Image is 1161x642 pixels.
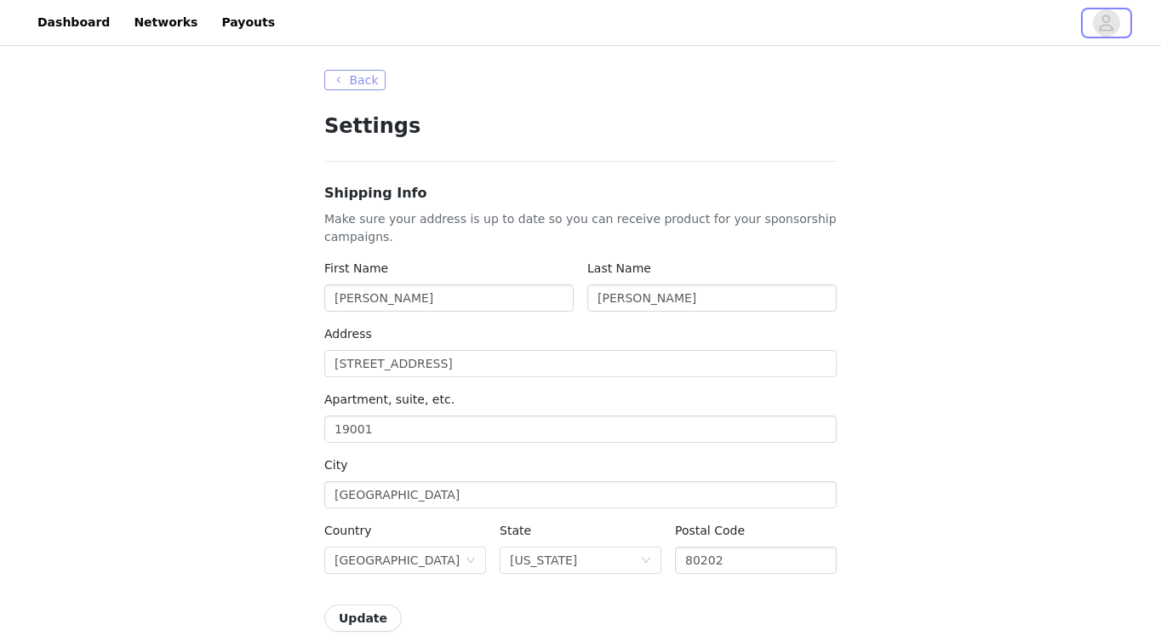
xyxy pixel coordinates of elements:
button: Back [324,70,386,90]
div: Colorado [510,547,577,573]
input: Postal code [675,547,837,574]
a: Payouts [211,3,285,42]
label: City [324,458,347,472]
i: icon: down [641,555,651,567]
label: First Name [324,261,388,275]
label: Country [324,524,372,537]
label: Apartment, suite, etc. [324,393,455,406]
label: Last Name [587,261,651,275]
div: United States [335,547,460,573]
h1: Settings [324,111,837,141]
a: Networks [123,3,208,42]
label: State [500,524,531,537]
p: Make sure your address is up to date so you can receive product for your sponsorship campaigns. [324,210,837,246]
button: Update [324,605,402,632]
label: Postal Code [675,524,745,537]
a: Dashboard [27,3,120,42]
input: Apartment, suite, etc. (optional) [324,416,837,443]
label: Address [324,327,372,341]
h3: Shipping Info [324,183,837,203]
input: City [324,481,837,508]
input: Address [324,350,837,377]
div: avatar [1098,9,1114,37]
i: icon: down [466,555,476,567]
